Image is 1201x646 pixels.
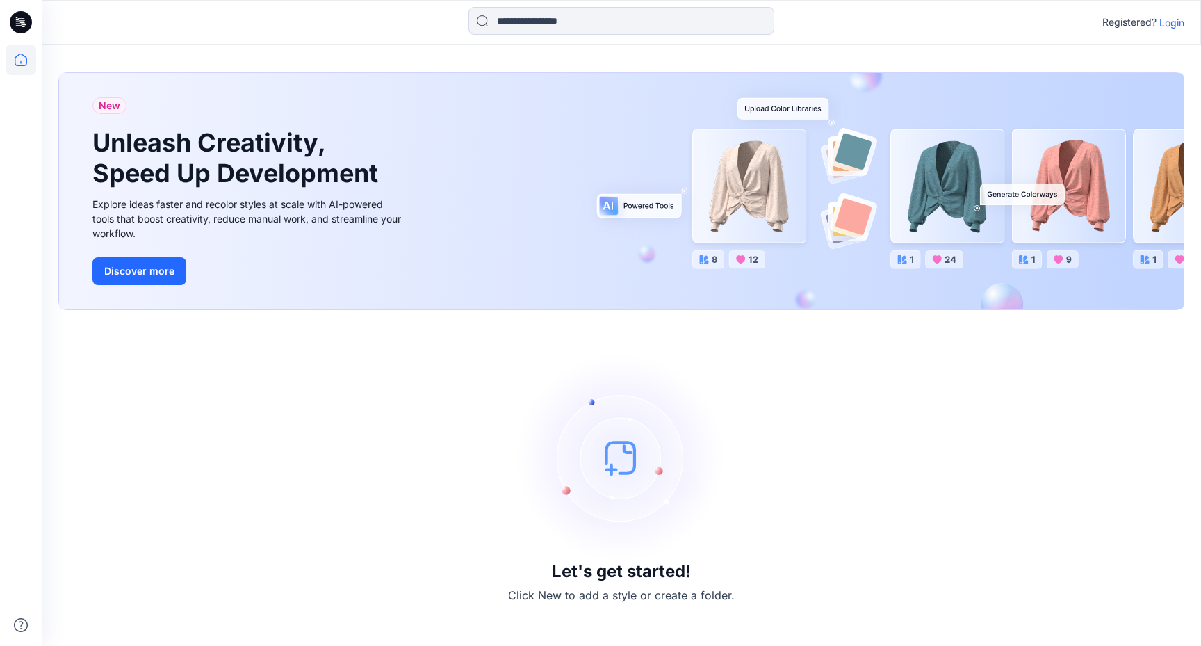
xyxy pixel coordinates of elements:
button: Discover more [92,257,186,285]
p: Login [1159,15,1184,30]
div: Explore ideas faster and recolor styles at scale with AI-powered tools that boost creativity, red... [92,197,405,241]
img: empty-state-image.svg [517,353,726,562]
p: Registered? [1102,14,1157,31]
a: Discover more [92,257,405,285]
span: New [99,97,120,114]
h1: Unleash Creativity, Speed Up Development [92,128,384,188]
p: Click New to add a style or create a folder. [508,587,735,604]
h3: Let's get started! [552,562,691,581]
